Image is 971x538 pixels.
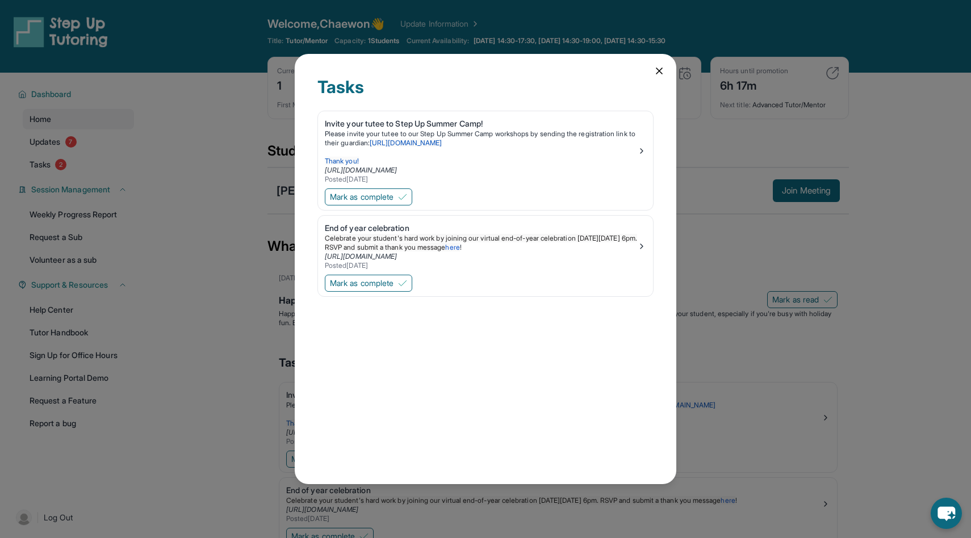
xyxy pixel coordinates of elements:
a: Invite your tutee to Step Up Summer Camp!Please invite your tutee to our Step Up Summer Camp work... [318,111,653,186]
button: Mark as complete [325,275,412,292]
div: Tasks [317,77,654,111]
a: [URL][DOMAIN_NAME] [325,166,397,174]
button: Mark as complete [325,188,412,205]
div: Posted [DATE] [325,261,637,270]
div: Invite your tutee to Step Up Summer Camp! [325,118,637,129]
span: Mark as complete [330,278,394,289]
div: End of year celebration [325,222,637,234]
span: Thank you! [325,157,359,165]
button: chat-button [931,498,962,529]
a: [URL][DOMAIN_NAME] [325,252,397,260]
img: Mark as complete [398,192,407,201]
a: here [445,243,459,251]
span: Mark as complete [330,191,394,203]
a: [URL][DOMAIN_NAME] [370,138,442,147]
img: Mark as complete [398,279,407,288]
div: Posted [DATE] [325,175,637,184]
p: Please invite your tutee to our Step Up Summer Camp workshops by sending the registration link to... [325,129,637,148]
span: Celebrate your student's hard work by joining our virtual end-of-year celebration [DATE][DATE] 6p... [325,234,639,251]
p: ! [325,234,637,252]
a: End of year celebrationCelebrate your student's hard work by joining our virtual end-of-year cele... [318,216,653,272]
